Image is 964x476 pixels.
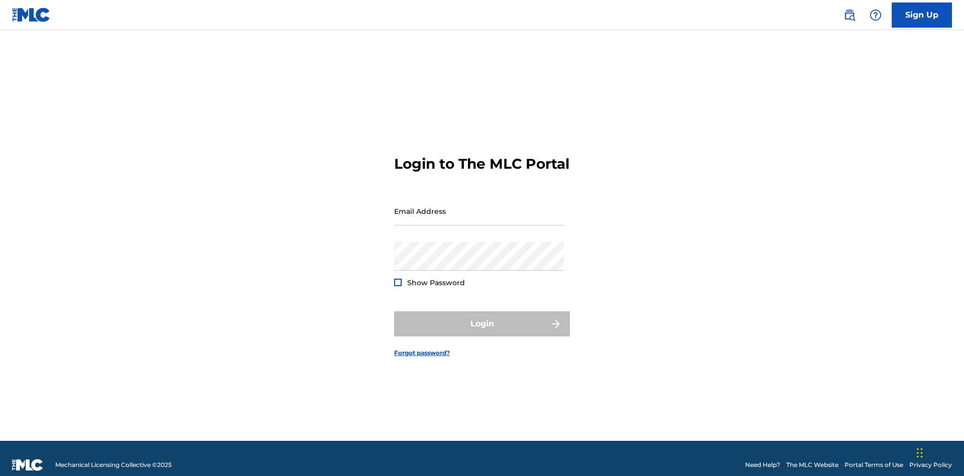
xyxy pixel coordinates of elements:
[394,348,450,358] a: Forgot password?
[909,460,952,469] a: Privacy Policy
[55,460,172,469] span: Mechanical Licensing Collective © 2025
[843,9,856,21] img: search
[914,428,964,476] iframe: Chat Widget
[866,5,886,25] div: Help
[845,460,903,469] a: Portal Terms of Use
[12,459,43,471] img: logo
[786,460,838,469] a: The MLC Website
[870,9,882,21] img: help
[407,278,465,287] span: Show Password
[917,438,923,468] div: Drag
[12,8,51,22] img: MLC Logo
[892,3,952,28] a: Sign Up
[745,460,780,469] a: Need Help?
[839,5,860,25] a: Public Search
[394,155,569,173] h3: Login to The MLC Portal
